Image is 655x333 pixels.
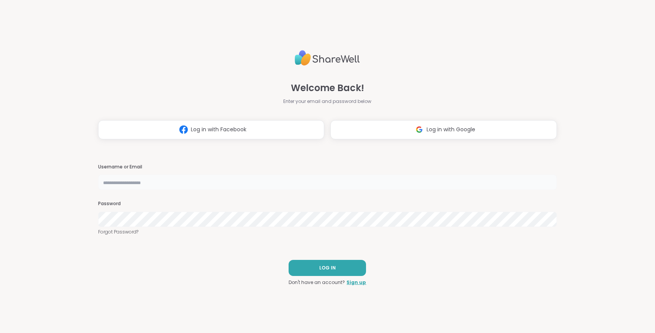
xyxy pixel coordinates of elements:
[176,122,191,137] img: ShareWell Logomark
[98,201,557,207] h3: Password
[319,264,336,271] span: LOG IN
[289,260,366,276] button: LOG IN
[98,120,324,139] button: Log in with Facebook
[291,81,364,95] span: Welcome Back!
[427,126,475,134] span: Log in with Google
[295,47,360,69] img: ShareWell Logo
[346,279,366,286] a: Sign up
[98,164,557,170] h3: Username or Email
[412,122,427,137] img: ShareWell Logomark
[330,120,557,139] button: Log in with Google
[289,279,345,286] span: Don't have an account?
[283,98,371,105] span: Enter your email and password below
[98,229,557,235] a: Forgot Password?
[191,126,246,134] span: Log in with Facebook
